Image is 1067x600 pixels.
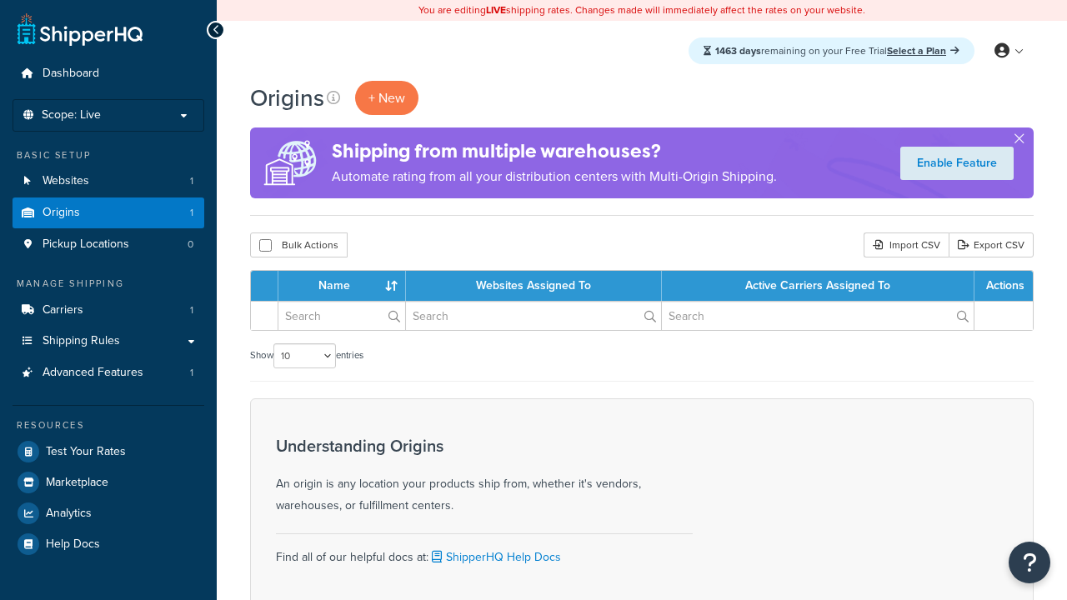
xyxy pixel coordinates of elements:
[190,206,193,220] span: 1
[276,437,693,455] h3: Understanding Origins
[18,12,143,46] a: ShipperHQ Home
[188,237,193,252] span: 0
[43,237,129,252] span: Pickup Locations
[13,229,204,260] li: Pickup Locations
[689,37,974,64] div: remaining on your Free Trial
[900,147,1014,180] a: Enable Feature
[46,445,126,459] span: Test Your Rates
[13,295,204,326] a: Carriers 1
[278,302,405,330] input: Search
[13,58,204,89] a: Dashboard
[662,302,974,330] input: Search
[13,166,204,197] a: Websites 1
[250,343,363,368] label: Show entries
[276,533,693,568] div: Find all of our helpful docs at:
[13,326,204,357] a: Shipping Rules
[43,174,89,188] span: Websites
[190,366,193,380] span: 1
[13,295,204,326] li: Carriers
[46,476,108,490] span: Marketplace
[887,43,959,58] a: Select a Plan
[13,148,204,162] div: Basic Setup
[355,81,418,115] a: + New
[406,302,661,330] input: Search
[46,537,100,552] span: Help Docs
[13,357,204,388] li: Advanced Features
[43,334,120,348] span: Shipping Rules
[250,127,332,198] img: ad-origins-multi-dfa493678c5a35abed25fd24b4b8a3fa3505936ce257c16c00bdefe2f3200be3.png
[428,548,561,566] a: ShipperHQ Help Docs
[43,303,83,317] span: Carriers
[250,232,348,257] button: Bulk Actions
[864,232,949,257] div: Import CSV
[13,166,204,197] li: Websites
[13,197,204,228] a: Origins 1
[278,271,406,301] th: Name
[276,437,693,517] div: An origin is any location your products ship from, whether it's vendors, warehouses, or fulfillme...
[13,529,204,559] a: Help Docs
[190,303,193,317] span: 1
[1009,542,1050,583] button: Open Resource Center
[190,174,193,188] span: 1
[949,232,1034,257] a: Export CSV
[13,197,204,228] li: Origins
[46,507,92,521] span: Analytics
[13,277,204,291] div: Manage Shipping
[273,343,336,368] select: Showentries
[13,229,204,260] a: Pickup Locations 0
[43,366,143,380] span: Advanced Features
[13,437,204,467] a: Test Your Rates
[250,82,324,114] h1: Origins
[332,137,777,165] h4: Shipping from multiple warehouses?
[43,206,80,220] span: Origins
[486,2,506,17] b: LIVE
[715,43,761,58] strong: 1463 days
[662,271,974,301] th: Active Carriers Assigned To
[406,271,662,301] th: Websites Assigned To
[332,165,777,188] p: Automate rating from all your distribution centers with Multi-Origin Shipping.
[13,418,204,432] div: Resources
[13,357,204,388] a: Advanced Features 1
[43,67,99,81] span: Dashboard
[13,467,204,497] a: Marketplace
[974,271,1033,301] th: Actions
[42,108,101,122] span: Scope: Live
[368,88,405,107] span: + New
[13,498,204,528] a: Analytics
